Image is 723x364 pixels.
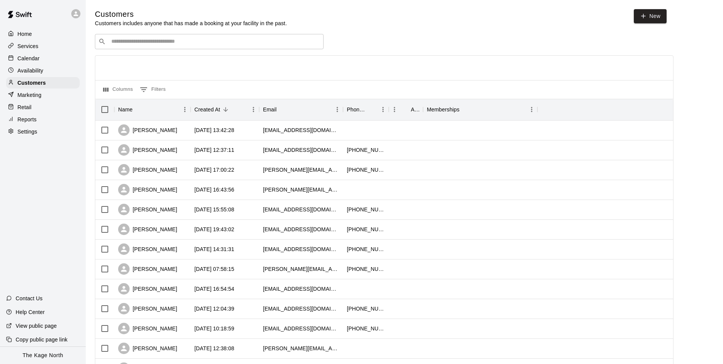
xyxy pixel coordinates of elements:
div: 2025-10-08 16:43:56 [194,186,234,193]
a: Calendar [6,53,80,64]
div: kinga0330@gmail.com [263,206,339,213]
div: Memberships [427,99,460,120]
a: Retail [6,101,80,113]
div: Name [114,99,191,120]
button: Sort [460,104,470,115]
div: Created At [191,99,259,120]
div: Email [263,99,277,120]
p: Customers includes anyone that has made a booking at your facility in the past. [95,19,287,27]
button: Menu [389,104,400,115]
button: Menu [526,104,537,115]
p: Copy public page link [16,336,67,343]
div: +14162194309 [347,146,385,154]
div: [PERSON_NAME] [118,144,177,156]
button: Sort [133,104,143,115]
div: [PERSON_NAME] [118,263,177,275]
button: Menu [248,104,259,115]
div: Age [389,99,423,120]
div: kylebroughton81@gmail.com [263,305,339,312]
p: Settings [18,128,37,135]
div: Memberships [423,99,537,120]
div: +17052419787 [347,325,385,332]
div: Search customers by name or email [95,34,324,49]
div: shae.greenfield@gmail.com [263,126,339,134]
div: [PERSON_NAME] [118,204,177,215]
a: Services [6,40,80,52]
div: [PERSON_NAME] [118,303,177,314]
div: +14165507187 [347,265,385,273]
p: View public page [16,322,57,330]
a: Settings [6,126,80,137]
button: Menu [377,104,389,115]
button: Sort [277,104,287,115]
div: 2025-10-08 17:00:22 [194,166,234,174]
div: [PERSON_NAME] [118,323,177,334]
div: +16478017846 [347,166,385,174]
p: The Kage North [22,351,63,359]
div: 2025-10-07 07:58:15 [194,265,234,273]
p: Reports [18,116,37,123]
div: [PERSON_NAME] [118,184,177,195]
div: brad.a.armes@gmail.com [263,345,339,352]
div: 2025-10-08 15:55:08 [194,206,234,213]
p: Home [18,30,32,38]
p: Availability [18,67,43,74]
a: Marketing [6,89,80,101]
div: 2025-10-05 10:18:59 [194,325,234,332]
div: 2025-10-06 12:04:39 [194,305,234,312]
div: cdeasley@hotmail.com [263,146,339,154]
button: Sort [367,104,377,115]
a: Home [6,28,80,40]
div: +16473007467 [347,305,385,312]
p: Calendar [18,55,40,62]
div: 2025-10-06 16:54:54 [194,285,234,293]
button: Menu [332,104,343,115]
a: New [634,9,667,23]
a: Reports [6,114,80,125]
p: Services [18,42,38,50]
div: Created At [194,99,220,120]
div: bbbroley@hotmail.com [263,285,339,293]
div: trevor_hadley@hotmail.com [263,166,339,174]
div: 2025-10-09 12:37:11 [194,146,234,154]
div: 2025-10-09 13:42:28 [194,126,234,134]
div: Age [411,99,419,120]
button: Sort [400,104,411,115]
div: samanthawright.a@gmail.com [263,265,339,273]
div: [PERSON_NAME] [118,164,177,176]
button: Sort [220,104,231,115]
div: Email [259,99,343,120]
div: 2025-10-04 12:38:08 [194,345,234,352]
div: +17059944518 [347,245,385,253]
div: naythannunes@gmail.com [263,225,339,233]
div: [PERSON_NAME] [118,343,177,354]
div: trevorhadley@hotmail.com [263,186,339,193]
p: Contact Us [16,295,43,302]
a: Customers [6,77,80,89]
p: Retail [18,103,32,111]
div: [PERSON_NAME] [118,243,177,255]
div: +14167075613 [347,225,385,233]
a: Availability [6,65,80,76]
p: Help Center [16,308,45,316]
div: [PERSON_NAME] [118,283,177,295]
div: 2025-10-07 14:31:31 [194,245,234,253]
div: [PERSON_NAME] [118,124,177,136]
p: Marketing [18,91,42,99]
div: 2025-10-07 19:43:02 [194,225,234,233]
div: Name [118,99,133,120]
div: Phone Number [347,99,367,120]
button: Menu [179,104,191,115]
button: Select columns [101,84,135,96]
div: leonardbrian207@gmail.com [263,325,339,332]
div: Phone Number [343,99,389,120]
p: Customers [18,79,46,87]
